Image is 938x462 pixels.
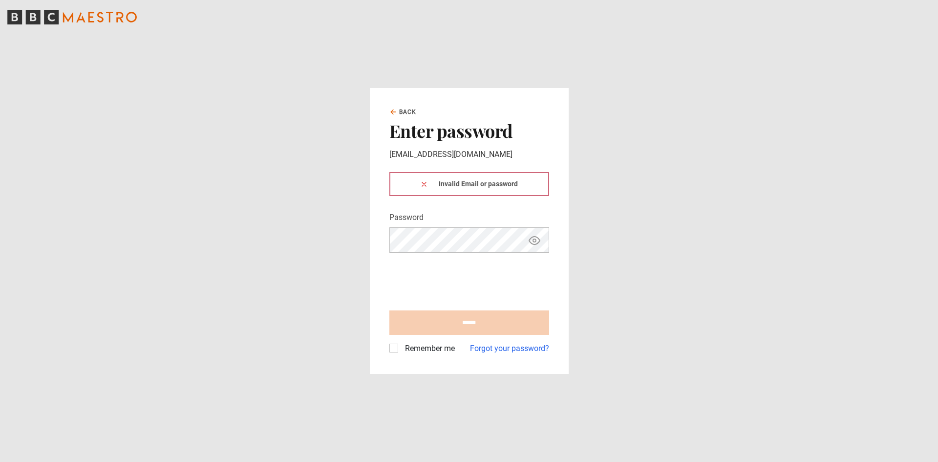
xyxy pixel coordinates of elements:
[389,120,549,141] h2: Enter password
[389,108,417,116] a: Back
[389,261,538,299] iframe: reCAPTCHA
[7,10,137,24] svg: BBC Maestro
[389,149,549,160] p: [EMAIL_ADDRESS][DOMAIN_NAME]
[399,108,417,116] span: Back
[470,343,549,354] a: Forgot your password?
[389,212,424,223] label: Password
[401,343,455,354] label: Remember me
[389,172,549,196] div: Invalid Email or password
[526,232,543,249] button: Show password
